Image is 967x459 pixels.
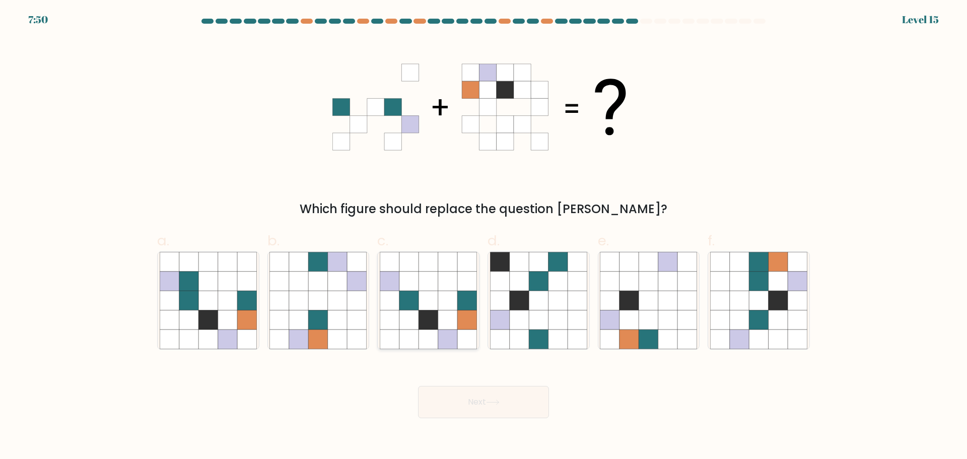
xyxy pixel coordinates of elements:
span: e. [598,231,609,250]
button: Next [418,386,549,418]
span: f. [708,231,715,250]
span: d. [488,231,500,250]
span: c. [377,231,388,250]
span: a. [157,231,169,250]
div: Which figure should replace the question [PERSON_NAME]? [163,200,804,218]
div: 7:50 [28,12,48,27]
div: Level 15 [902,12,939,27]
span: b. [267,231,280,250]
